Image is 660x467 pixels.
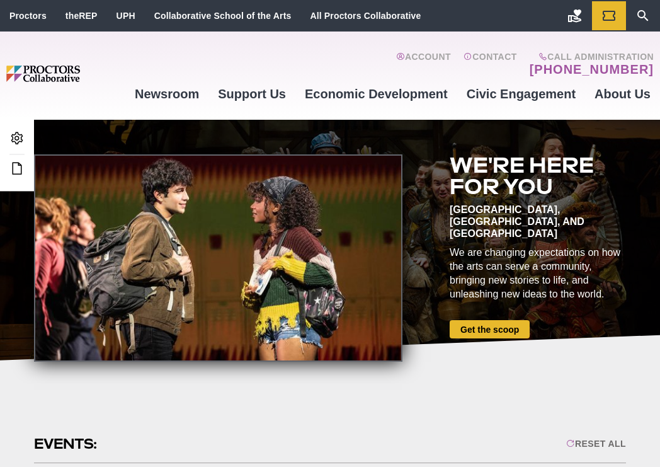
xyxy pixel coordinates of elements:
[450,154,626,197] h2: We're here for you
[125,77,208,111] a: Newsroom
[295,77,457,111] a: Economic Development
[457,77,585,111] a: Civic Engagement
[530,62,654,77] a: [PHONE_NUMBER]
[464,52,517,77] a: Contact
[566,439,626,449] div: Reset All
[626,1,660,30] a: Search
[6,158,28,181] a: Edit this Post/Page
[310,11,421,21] a: All Proctors Collaborative
[117,11,135,21] a: UPH
[396,52,451,77] a: Account
[450,204,626,239] div: [GEOGRAPHIC_DATA], [GEOGRAPHIC_DATA], and [GEOGRAPHIC_DATA]
[154,11,292,21] a: Collaborative School of the Arts
[585,77,660,111] a: About Us
[208,77,295,111] a: Support Us
[6,66,125,81] img: Proctors logo
[526,52,654,62] span: Call Administration
[65,11,98,21] a: theREP
[34,434,99,454] h2: Events:
[450,246,626,301] div: We are changing expectations on how the arts can serve a community, bringing new stories to life,...
[450,320,530,338] a: Get the scoop
[6,127,28,151] a: Admin Area
[9,11,47,21] a: Proctors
